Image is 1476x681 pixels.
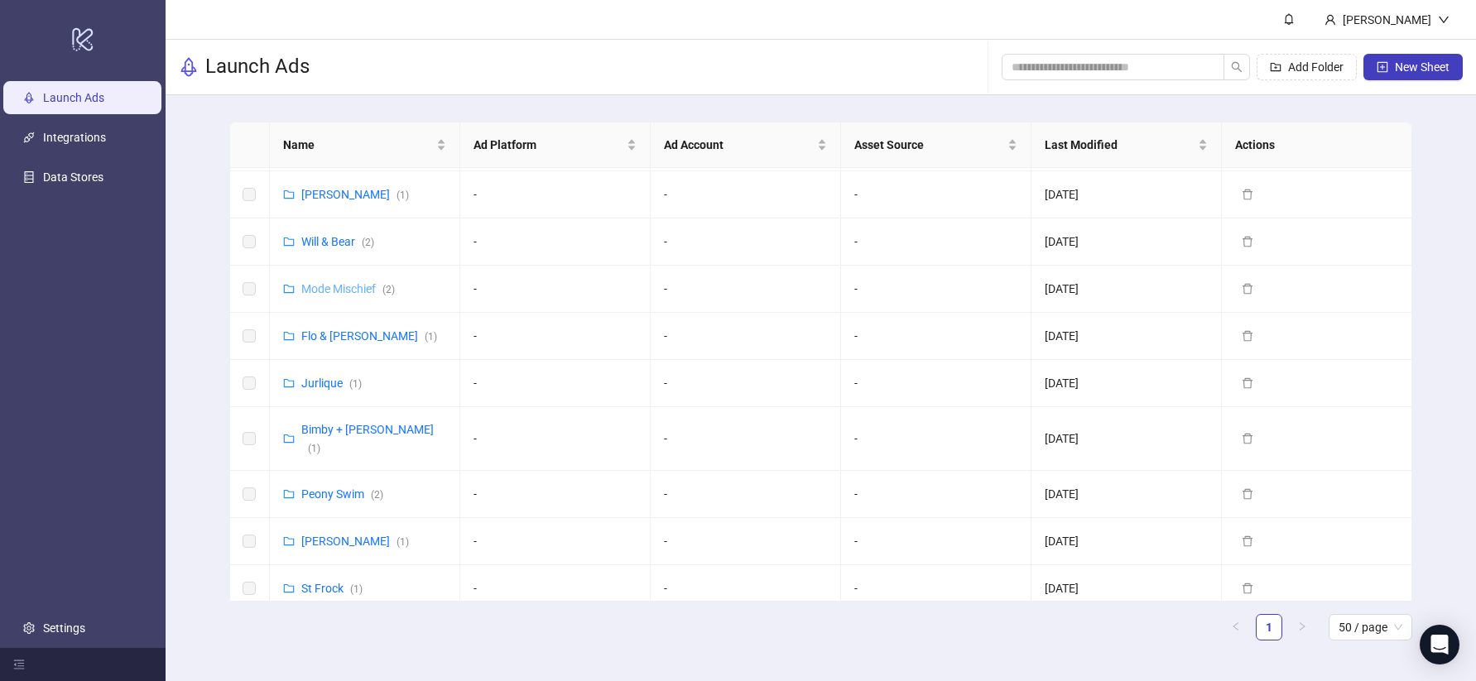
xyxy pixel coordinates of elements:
[1031,471,1222,518] td: [DATE]
[270,122,460,168] th: Name
[308,443,320,454] span: ( 1 )
[397,189,409,201] span: ( 1 )
[301,282,395,295] a: Mode Mischief(2)
[1222,122,1412,168] th: Actions
[301,487,383,501] a: Peony Swim(2)
[1223,614,1249,640] button: left
[425,331,437,343] span: ( 1 )
[460,218,651,266] td: -
[1242,189,1253,200] span: delete
[651,360,841,407] td: -
[1031,518,1222,565] td: [DATE]
[1257,615,1281,640] a: 1
[43,621,85,635] a: Settings
[460,360,651,407] td: -
[651,171,841,218] td: -
[1045,136,1195,154] span: Last Modified
[1325,14,1336,26] span: user
[1438,14,1450,26] span: down
[841,171,1031,218] td: -
[841,471,1031,518] td: -
[283,377,295,389] span: folder
[283,583,295,594] span: folder
[301,582,363,595] a: St Frock(1)
[1031,122,1222,168] th: Last Modified
[651,266,841,313] td: -
[1242,236,1253,247] span: delete
[651,518,841,565] td: -
[1336,11,1438,29] div: [PERSON_NAME]
[841,218,1031,266] td: -
[1242,488,1253,500] span: delete
[1395,60,1450,74] span: New Sheet
[1031,313,1222,360] td: [DATE]
[382,284,395,295] span: ( 2 )
[1329,614,1412,640] div: Page Size
[854,136,1004,154] span: Asset Source
[1231,621,1241,631] span: left
[460,471,651,518] td: -
[1242,535,1253,547] span: delete
[460,171,651,218] td: -
[283,433,295,444] span: folder
[460,565,651,612] td: -
[1377,61,1388,73] span: plus-square
[841,266,1031,313] td: -
[1256,614,1282,640] li: 1
[349,378,362,390] span: ( 1 )
[1242,377,1253,389] span: delete
[283,236,295,247] span: folder
[283,330,295,342] span: folder
[1242,283,1253,295] span: delete
[1363,54,1463,80] button: New Sheet
[283,535,295,547] span: folder
[13,659,25,670] span: menu-fold
[43,131,106,144] a: Integrations
[651,313,841,360] td: -
[1420,625,1459,664] div: Open Intercom Messenger
[205,54,310,80] h3: Launch Ads
[43,91,104,104] a: Launch Ads
[1297,621,1307,631] span: right
[1031,266,1222,313] td: [DATE]
[1031,407,1222,471] td: [DATE]
[179,57,199,77] span: rocket
[1242,330,1253,342] span: delete
[350,583,363,595] span: ( 1 )
[841,518,1031,565] td: -
[651,122,841,168] th: Ad Account
[841,122,1031,168] th: Asset Source
[301,535,409,548] a: [PERSON_NAME](1)
[651,218,841,266] td: -
[301,376,362,390] a: Jurlique(1)
[1288,60,1344,74] span: Add Folder
[651,407,841,471] td: -
[1031,171,1222,218] td: [DATE]
[1242,433,1253,444] span: delete
[1223,614,1249,640] li: Previous Page
[1283,13,1295,25] span: bell
[283,136,433,154] span: Name
[1242,583,1253,594] span: delete
[301,329,437,343] a: Flo & [PERSON_NAME](1)
[1031,565,1222,612] td: [DATE]
[1289,614,1315,640] li: Next Page
[460,122,651,168] th: Ad Platform
[301,188,409,201] a: [PERSON_NAME](1)
[474,136,623,154] span: Ad Platform
[841,313,1031,360] td: -
[371,489,383,501] span: ( 2 )
[397,536,409,548] span: ( 1 )
[841,360,1031,407] td: -
[1270,61,1281,73] span: folder-add
[460,266,651,313] td: -
[460,407,651,471] td: -
[283,488,295,500] span: folder
[301,235,374,248] a: Will & Bear(2)
[841,407,1031,471] td: -
[283,283,295,295] span: folder
[841,565,1031,612] td: -
[283,189,295,200] span: folder
[651,565,841,612] td: -
[1289,614,1315,640] button: right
